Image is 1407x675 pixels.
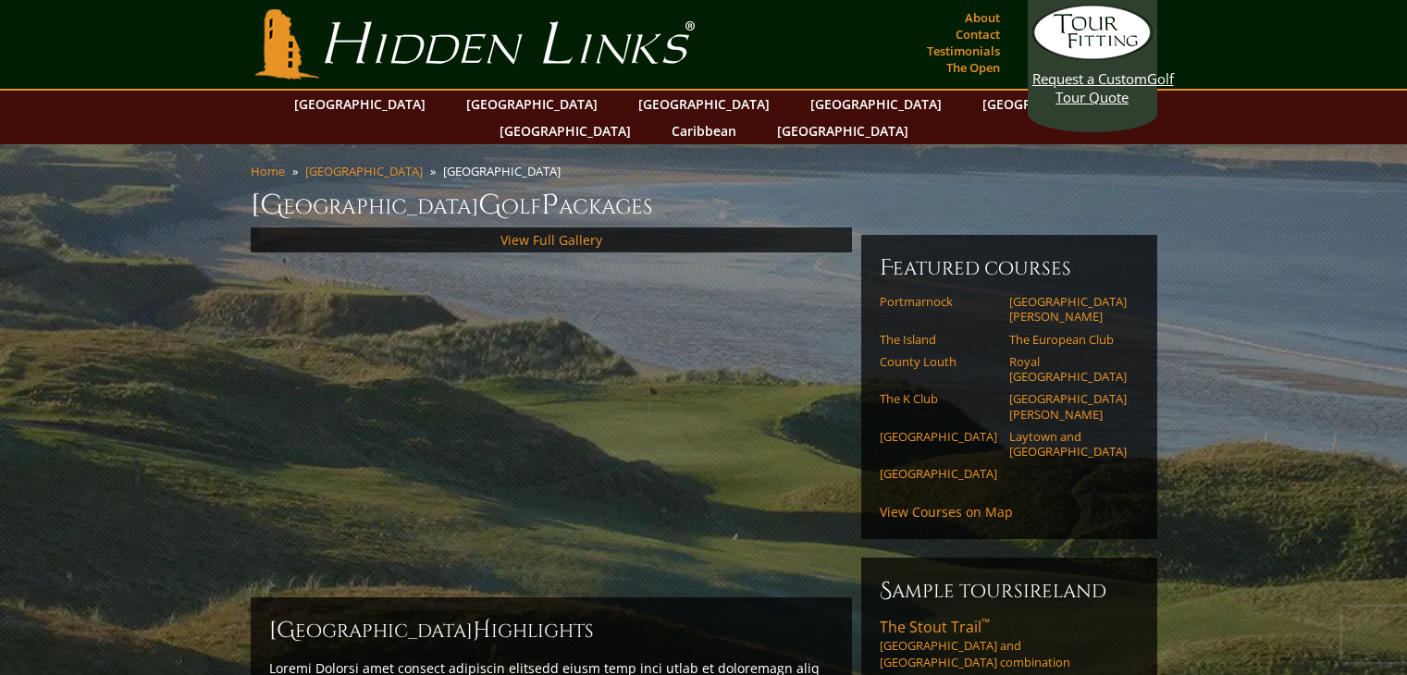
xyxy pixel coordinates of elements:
a: The K Club [880,391,997,406]
span: Request a Custom [1032,69,1147,88]
a: [GEOGRAPHIC_DATA][PERSON_NAME] [1009,391,1127,422]
a: Request a CustomGolf Tour Quote [1032,5,1153,106]
a: View Full Gallery [500,231,602,249]
a: [GEOGRAPHIC_DATA] [880,429,997,444]
h6: Featured Courses [880,253,1139,283]
a: County Louth [880,354,997,369]
a: [GEOGRAPHIC_DATA] [880,466,997,481]
a: Contact [951,21,1005,47]
a: [GEOGRAPHIC_DATA] [285,91,435,117]
a: Royal [GEOGRAPHIC_DATA] [1009,354,1127,385]
a: [GEOGRAPHIC_DATA] [801,91,951,117]
h6: Sample ToursIreland [880,576,1139,606]
h1: [GEOGRAPHIC_DATA] olf ackages [251,187,1157,224]
a: [GEOGRAPHIC_DATA] [457,91,607,117]
a: About [960,5,1005,31]
a: [GEOGRAPHIC_DATA] [305,163,423,179]
a: [GEOGRAPHIC_DATA][PERSON_NAME] [1009,294,1127,325]
a: Testimonials [922,38,1005,64]
a: The Stout Trail™[GEOGRAPHIC_DATA] and [GEOGRAPHIC_DATA] combination [880,617,1139,670]
span: H [473,616,491,645]
a: [GEOGRAPHIC_DATA] [490,117,640,144]
span: P [541,187,559,224]
a: The Island [880,332,997,347]
a: Caribbean [662,117,746,144]
a: View Courses on Map [880,503,1013,521]
a: [GEOGRAPHIC_DATA] [973,91,1123,117]
a: [GEOGRAPHIC_DATA] [629,91,779,117]
li: [GEOGRAPHIC_DATA] [443,163,568,179]
a: [GEOGRAPHIC_DATA] [768,117,918,144]
a: Home [251,163,285,179]
a: The Open [942,55,1005,80]
h2: [GEOGRAPHIC_DATA] ighlights [269,616,833,645]
a: Portmarnock [880,294,997,309]
sup: ™ [981,615,990,631]
span: G [478,187,501,224]
a: Laytown and [GEOGRAPHIC_DATA] [1009,429,1127,460]
a: The European Club [1009,332,1127,347]
span: The Stout Trail [880,617,990,637]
